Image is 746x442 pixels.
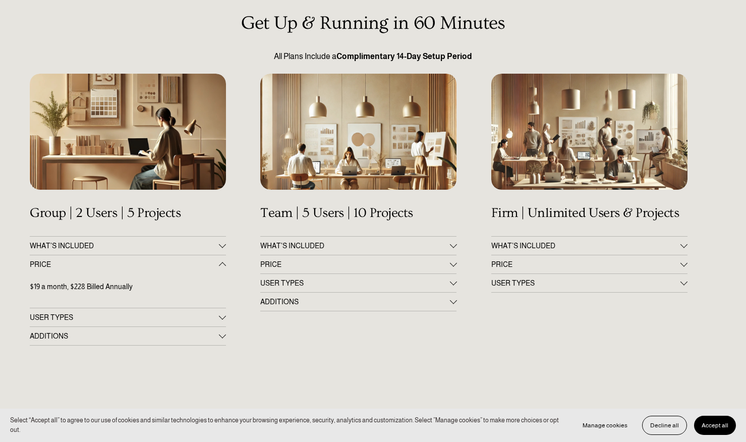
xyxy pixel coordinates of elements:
[491,274,687,292] button: USER TYPES
[30,282,226,292] p: $19 a month, $228 Billed Annually
[30,332,219,340] span: ADDITIONS
[260,298,449,306] span: ADDITIONS
[491,237,687,255] button: WHAT’S INCLUDED
[260,293,456,311] button: ADDITIONS
[30,273,226,308] div: PRICE
[260,260,449,268] span: PRICE
[260,205,456,221] h4: Team | 5 Users | 10 Projects
[650,422,679,429] span: Decline all
[10,416,565,434] p: Select “Accept all” to agree to our use of cookies and similar technologies to enhance your brows...
[583,422,627,429] span: Manage cookies
[30,237,226,255] button: WHAT'S INCLUDED
[260,242,449,250] span: WHAT'S INCLUDED
[30,327,226,345] button: ADDITIONS
[30,255,226,273] button: PRICE
[30,50,716,63] p: All Plans Include a
[336,52,472,61] strong: Complimentary 14-Day Setup Period
[491,242,680,250] span: WHAT’S INCLUDED
[260,279,449,287] span: USER TYPES
[30,260,219,268] span: PRICE
[491,255,687,273] button: PRICE
[694,416,736,435] button: Accept all
[491,279,680,287] span: USER TYPES
[260,274,456,292] button: USER TYPES
[30,313,219,321] span: USER TYPES
[30,205,226,221] h4: Group | 2 Users | 5 Projects
[642,416,687,435] button: Decline all
[30,308,226,326] button: USER TYPES
[260,237,456,255] button: WHAT'S INCLUDED
[260,255,456,273] button: PRICE
[491,260,680,268] span: PRICE
[575,416,635,435] button: Manage cookies
[702,422,728,429] span: Accept all
[30,13,716,34] h3: Get Up & Running in 60 Minutes
[491,205,687,221] h4: Firm | Unlimited Users & Projects
[30,242,219,250] span: WHAT'S INCLUDED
